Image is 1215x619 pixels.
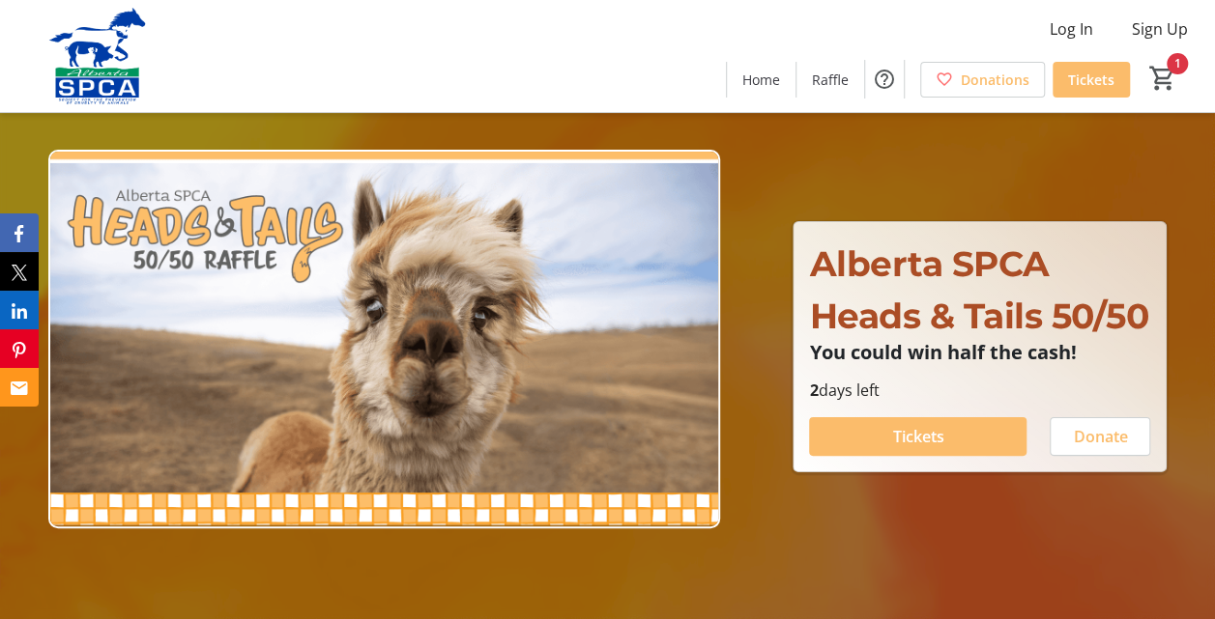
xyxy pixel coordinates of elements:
button: Help [865,60,904,98]
span: Sign Up [1132,17,1188,41]
button: Tickets [809,417,1027,456]
span: Raffle [812,70,849,90]
a: Tickets [1053,62,1130,98]
button: Log In [1034,14,1109,44]
p: You could win half the cash! [809,342,1150,363]
button: Sign Up [1116,14,1203,44]
span: 2 [809,380,818,401]
span: Tickets [892,425,943,448]
img: Campaign CTA Media Photo [48,150,720,527]
p: days left [809,379,1150,402]
a: Home [727,62,796,98]
span: Donations [961,70,1029,90]
span: Home [742,70,780,90]
span: Donate [1073,425,1127,448]
span: Tickets [1068,70,1114,90]
span: Alberta SPCA [809,242,1049,285]
button: Cart [1145,61,1180,96]
a: Donations [920,62,1045,98]
span: Heads & Tails 50/50 [809,295,1148,337]
button: Donate [1050,417,1150,456]
span: Log In [1050,17,1093,41]
a: Raffle [796,62,864,98]
img: Alberta SPCA's Logo [12,8,184,104]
